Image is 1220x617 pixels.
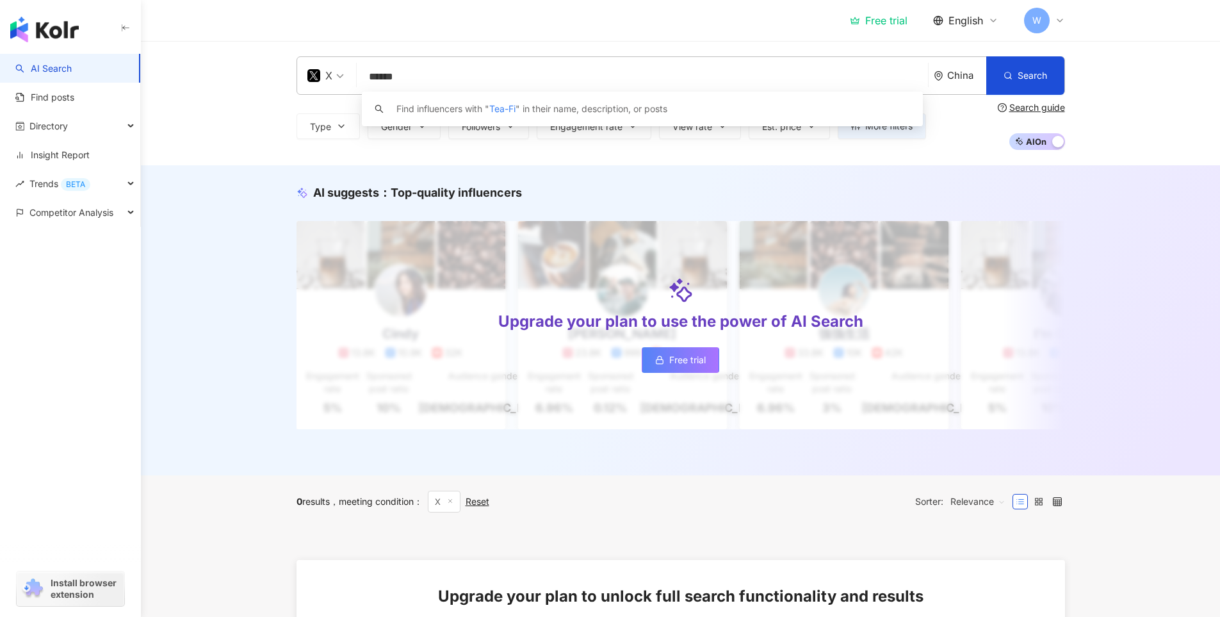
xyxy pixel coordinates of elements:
button: Est. price [749,113,830,139]
div: Reset [466,497,489,507]
button: More filters [838,113,926,139]
a: Insight Report [15,149,90,161]
span: Tea-Fi [489,103,516,114]
span: X [428,491,460,513]
span: Est. price [762,122,801,132]
span: Gender [381,122,412,132]
div: BETA [61,178,90,191]
div: AI suggests ： [313,185,522,201]
div: Search guide [1009,103,1065,113]
span: English [948,13,983,28]
button: Type [297,113,360,139]
span: Engagement rate [550,122,622,132]
div: X [307,65,332,86]
a: chrome extensionInstall browser extension [17,572,124,606]
div: results [297,497,330,507]
div: Upgrade your plan to use the power of AI Search [498,311,863,333]
span: question-circle [998,103,1007,112]
div: China [947,70,986,81]
span: Followers [462,122,500,132]
button: Search [986,56,1064,95]
a: Free trial [642,347,719,373]
span: Relevance [950,491,1005,512]
span: Directory [29,111,68,140]
span: Trends [29,169,90,198]
span: Search [1018,70,1047,81]
span: meeting condition ： [330,496,423,507]
span: environment [934,71,943,81]
span: search [375,104,384,113]
span: Install browser extension [51,577,120,600]
button: Followers [448,113,529,139]
span: Free trial [669,355,706,365]
span: Upgrade your plan to unlock full search functionality and results [438,586,923,607]
span: Competitor Analysis [29,198,113,227]
a: Find posts [15,91,74,104]
img: logo [10,17,79,42]
button: View rate [659,113,741,139]
span: W [1032,13,1041,28]
div: Find influencers with " " in their name, description, or posts [396,102,667,116]
span: rise [15,179,24,188]
span: View rate [672,122,712,132]
span: Type [310,122,331,132]
span: More filters [865,121,913,131]
span: Top-quality influencers [391,186,522,199]
button: Engagement rate [537,113,651,139]
button: Gender [368,113,441,139]
a: Free trial [850,14,907,27]
div: Sorter: [915,491,1013,512]
a: searchAI Search [15,62,72,75]
span: 0 [297,496,302,507]
img: chrome extension [20,579,45,599]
